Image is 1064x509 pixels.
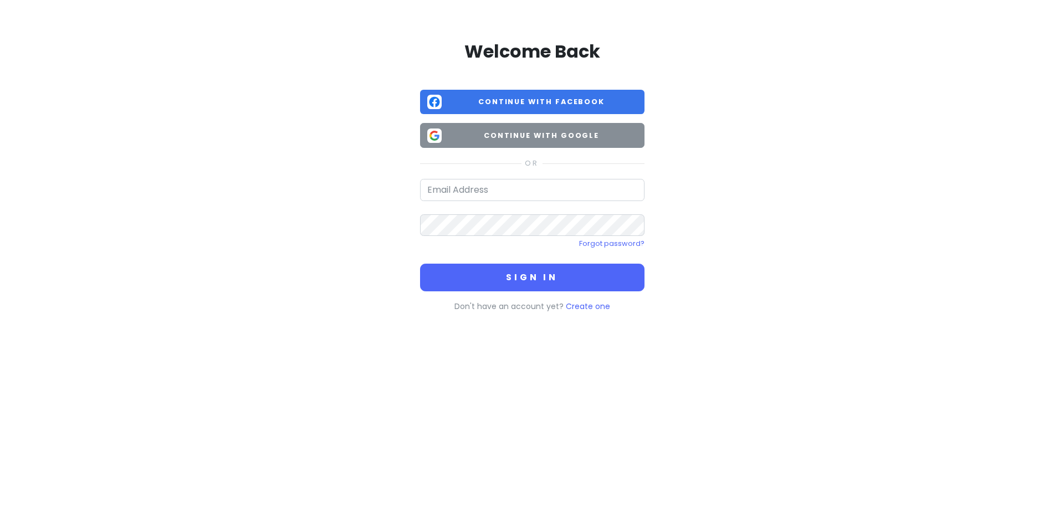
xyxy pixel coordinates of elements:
[420,264,644,291] button: Sign in
[420,179,644,201] input: Email Address
[579,239,644,248] a: Forgot password?
[420,123,644,148] button: Continue with Google
[446,130,637,141] span: Continue with Google
[420,300,644,312] p: Don't have an account yet?
[566,301,610,312] a: Create one
[446,96,637,107] span: Continue with Facebook
[420,40,644,63] h2: Welcome Back
[427,95,442,109] img: Facebook logo
[427,128,442,143] img: Google logo
[420,90,644,115] button: Continue with Facebook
